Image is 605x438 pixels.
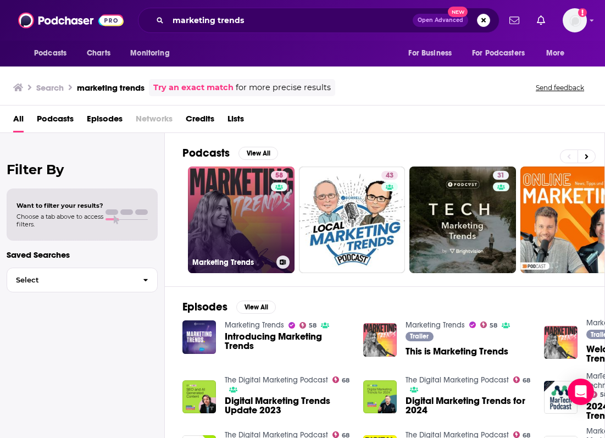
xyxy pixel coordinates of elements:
[7,250,158,260] p: Saved Searches
[497,170,504,181] span: 31
[448,7,468,17] span: New
[87,46,110,61] span: Charts
[472,46,525,61] span: For Podcasters
[563,8,587,32] button: Show profile menu
[13,110,24,132] a: All
[406,396,531,415] a: Digital Marketing Trends for 2024
[188,167,295,273] a: 58Marketing Trends
[332,431,350,438] a: 68
[182,146,230,160] h2: Podcasts
[136,110,173,132] span: Networks
[271,171,287,180] a: 58
[26,43,81,64] button: open menu
[363,380,397,414] img: Digital Marketing Trends for 2024
[7,162,158,178] h2: Filter By
[153,81,234,94] a: Try an exact match
[182,300,276,314] a: EpisodesView All
[227,110,244,132] a: Lists
[523,378,530,383] span: 68
[7,276,134,284] span: Select
[225,375,328,385] a: The Digital Marketing Podcast
[182,300,227,314] h2: Episodes
[544,381,578,414] img: 2024 Consumer Marketing Trends
[186,110,214,132] a: Credits
[505,11,524,30] a: Show notifications dropdown
[332,376,350,383] a: 68
[299,322,317,329] a: 58
[490,323,497,328] span: 58
[409,167,516,273] a: 31
[236,81,331,94] span: for more precise results
[406,347,508,356] a: This is Marketing Trends
[532,11,550,30] a: Show notifications dropdown
[36,82,64,93] h3: Search
[408,46,452,61] span: For Business
[401,43,465,64] button: open menu
[225,332,350,351] a: Introducing Marketing Trends
[342,433,349,438] span: 68
[342,378,349,383] span: 68
[182,320,216,354] img: Introducing Marketing Trends
[18,10,124,31] img: Podchaser - Follow, Share and Rate Podcasts
[238,147,278,160] button: View All
[7,268,158,292] button: Select
[225,320,284,330] a: Marketing Trends
[578,8,587,17] svg: Add a profile image
[16,202,103,209] span: Want to filter your results?
[493,171,509,180] a: 31
[544,326,578,359] img: Welcome to Marketing Trends
[275,170,283,181] span: 58
[513,431,531,438] a: 68
[16,213,103,228] span: Choose a tab above to access filters.
[563,8,587,32] img: User Profile
[568,379,594,405] div: Open Intercom Messenger
[381,171,398,180] a: 43
[410,333,429,340] span: Trailer
[123,43,184,64] button: open menu
[386,170,393,181] span: 43
[225,396,350,415] a: Digital Marketing Trends Update 2023
[413,14,468,27] button: Open AdvancedNew
[138,8,499,33] div: Search podcasts, credits, & more...
[182,380,216,414] img: Digital Marketing Trends Update 2023
[236,301,276,314] button: View All
[168,12,413,29] input: Search podcasts, credits, & more...
[182,146,278,160] a: PodcastsView All
[513,376,531,383] a: 68
[309,323,317,328] span: 58
[130,46,169,61] span: Monitoring
[192,258,272,267] h3: Marketing Trends
[539,43,579,64] button: open menu
[480,321,498,328] a: 58
[80,43,117,64] a: Charts
[37,110,74,132] a: Podcasts
[87,110,123,132] a: Episodes
[532,83,587,92] button: Send feedback
[406,375,509,385] a: The Digital Marketing Podcast
[299,167,406,273] a: 43
[363,323,397,357] img: This is Marketing Trends
[546,46,565,61] span: More
[418,18,463,23] span: Open Advanced
[563,8,587,32] span: Logged in as Isabellaoidem
[523,433,530,438] span: 68
[77,82,145,93] h3: marketing trends
[406,320,465,330] a: Marketing Trends
[34,46,66,61] span: Podcasts
[465,43,541,64] button: open menu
